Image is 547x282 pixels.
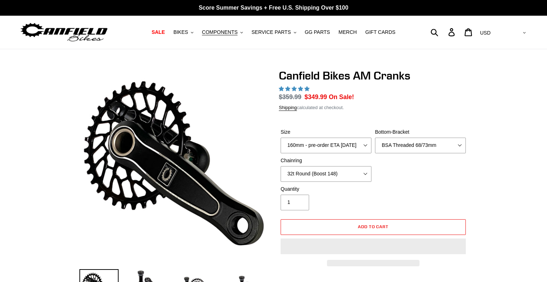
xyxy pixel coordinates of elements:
[281,128,371,136] label: Size
[198,27,246,37] button: COMPONENTS
[339,29,357,35] span: MERCH
[335,27,360,37] a: MERCH
[305,29,330,35] span: GG PARTS
[152,29,165,35] span: SALE
[358,224,389,229] span: Add to cart
[281,185,371,193] label: Quantity
[301,27,334,37] a: GG PARTS
[329,92,354,102] span: On Sale!
[202,29,238,35] span: COMPONENTS
[365,29,396,35] span: GIFT CARDS
[173,29,188,35] span: BIKES
[279,104,468,111] div: calculated at checkout.
[279,86,311,92] span: 4.97 stars
[375,128,466,136] label: Bottom-Bracket
[248,27,299,37] button: SERVICE PARTS
[279,105,297,111] a: Shipping
[170,27,197,37] button: BIKES
[281,219,466,235] button: Add to cart
[362,27,399,37] a: GIFT CARDS
[304,93,327,101] span: $349.99
[148,27,168,37] a: SALE
[20,21,109,43] img: Canfield Bikes
[281,157,371,164] label: Chainring
[279,69,468,82] h1: Canfield Bikes AM Cranks
[279,93,301,101] s: $359.99
[434,24,453,40] input: Search
[251,29,291,35] span: SERVICE PARTS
